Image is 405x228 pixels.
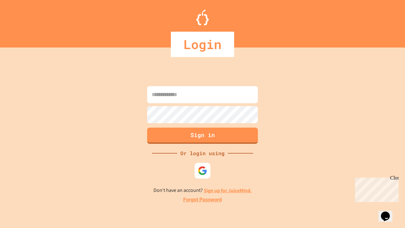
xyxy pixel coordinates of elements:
button: Sign in [147,128,258,144]
p: Don't have an account? [153,187,252,194]
iframe: chat widget [378,203,399,222]
a: Sign up for JuiceMind. [204,187,252,194]
a: Forgot Password [183,196,222,204]
img: Logo.svg [196,9,209,25]
div: Chat with us now!Close [3,3,44,40]
img: google-icon.svg [198,166,207,175]
div: Or login using [177,149,228,157]
div: Login [171,32,234,57]
iframe: chat widget [352,175,399,202]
